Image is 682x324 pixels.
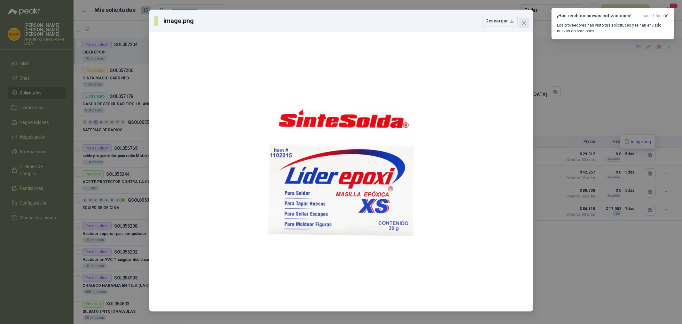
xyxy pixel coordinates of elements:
span: close [521,20,527,25]
button: Descargar [482,15,518,27]
span: hace 1 hora [643,13,664,19]
p: Los proveedores han visto tus solicitudes y te han enviado nuevas cotizaciones. [557,22,669,34]
button: Close [519,18,529,28]
button: ¡Has recibido nuevas cotizaciones!hace 1 hora Los proveedores han visto tus solicitudes y te han ... [552,8,674,39]
h3: ¡Has recibido nuevas cotizaciones! [557,13,640,19]
h3: image.png [163,16,195,26]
